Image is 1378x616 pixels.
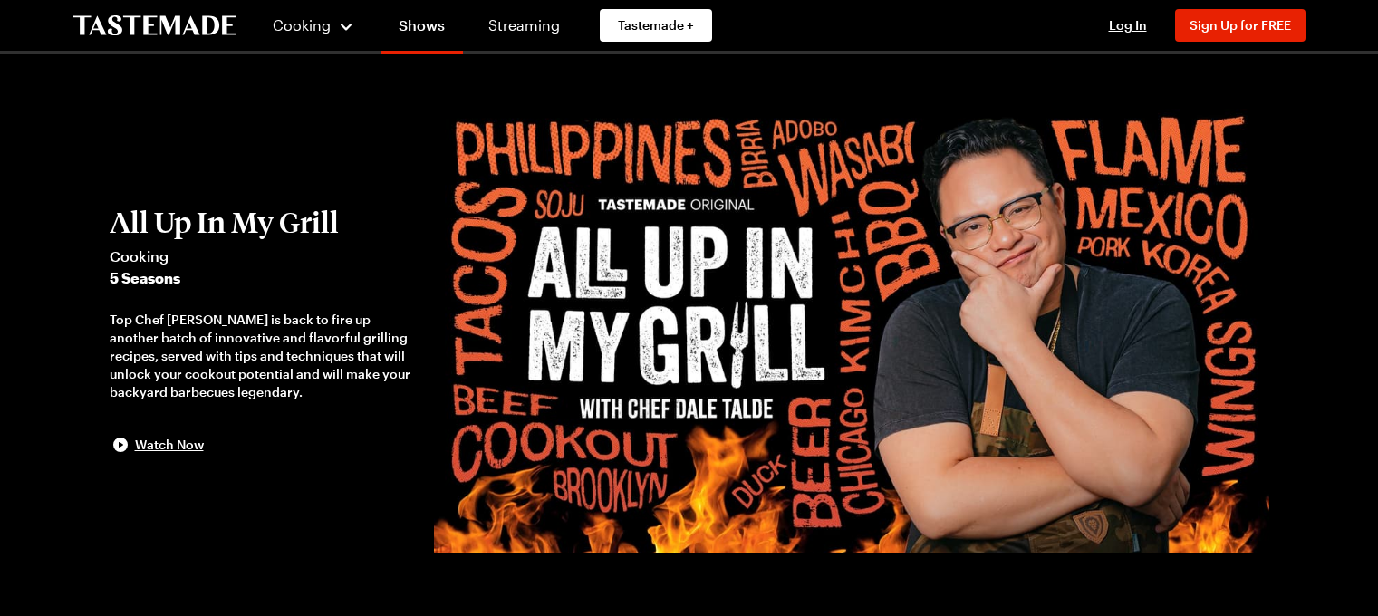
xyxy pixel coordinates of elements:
[1109,17,1147,33] span: Log In
[110,245,416,267] span: Cooking
[135,436,204,454] span: Watch Now
[600,9,712,42] a: Tastemade +
[110,311,416,401] div: Top Chef [PERSON_NAME] is back to fire up another batch of innovative and flavorful grilling reci...
[73,15,236,36] a: To Tastemade Home Page
[273,4,355,47] button: Cooking
[618,16,694,34] span: Tastemade +
[110,206,416,238] h2: All Up In My Grill
[110,206,416,456] button: All Up In My GrillCooking5 SeasonsTop Chef [PERSON_NAME] is back to fire up another batch of inno...
[1175,9,1306,42] button: Sign Up for FREE
[434,109,1269,553] img: All Up In My Grill
[1190,17,1291,33] span: Sign Up for FREE
[1092,16,1164,34] button: Log In
[273,16,331,34] span: Cooking
[381,4,463,54] a: Shows
[110,267,416,289] span: 5 Seasons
